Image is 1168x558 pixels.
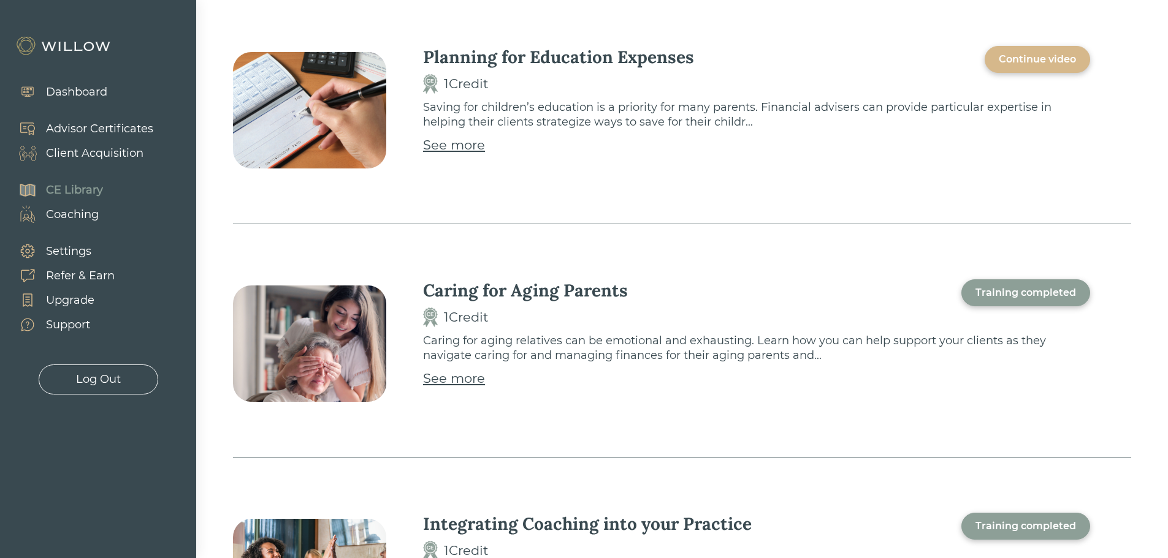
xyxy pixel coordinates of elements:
div: Caring for Aging Parents [423,279,628,301]
div: Continue video [999,52,1076,67]
div: Integrating Coaching into your Practice [423,513,752,535]
div: 1 Credit [444,74,489,94]
div: Upgrade [46,292,94,309]
div: Coaching [46,206,99,223]
img: Willow [15,36,113,56]
div: Client Acquisition [46,145,143,162]
div: Planning for Education Expenses [423,46,694,68]
a: See more [423,135,485,155]
div: Refer & Earn [46,268,115,284]
div: Settings [46,243,91,260]
div: Dashboard [46,84,107,100]
div: Advisor Certificates [46,121,153,137]
div: Training completed [975,519,1076,533]
a: Upgrade [6,288,115,312]
a: CE Library [6,178,103,202]
a: Advisor Certificates [6,116,153,141]
p: Caring for aging relatives can be emotional and exhausting. Learn how you can help support your c... [423,333,1090,363]
a: Settings [6,239,115,263]
a: Coaching [6,202,103,227]
p: Saving for children’s education is a priority for many parents. Financial advisers can provide pa... [423,100,1090,129]
a: Dashboard [6,80,107,104]
div: Support [46,317,90,333]
a: Refer & Earn [6,263,115,288]
div: 1 Credit [444,307,489,327]
div: Log Out [76,371,121,388]
div: CE Library [46,182,103,198]
a: Client Acquisition [6,141,153,165]
div: Training completed [975,285,1076,300]
a: See more [423,369,485,388]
